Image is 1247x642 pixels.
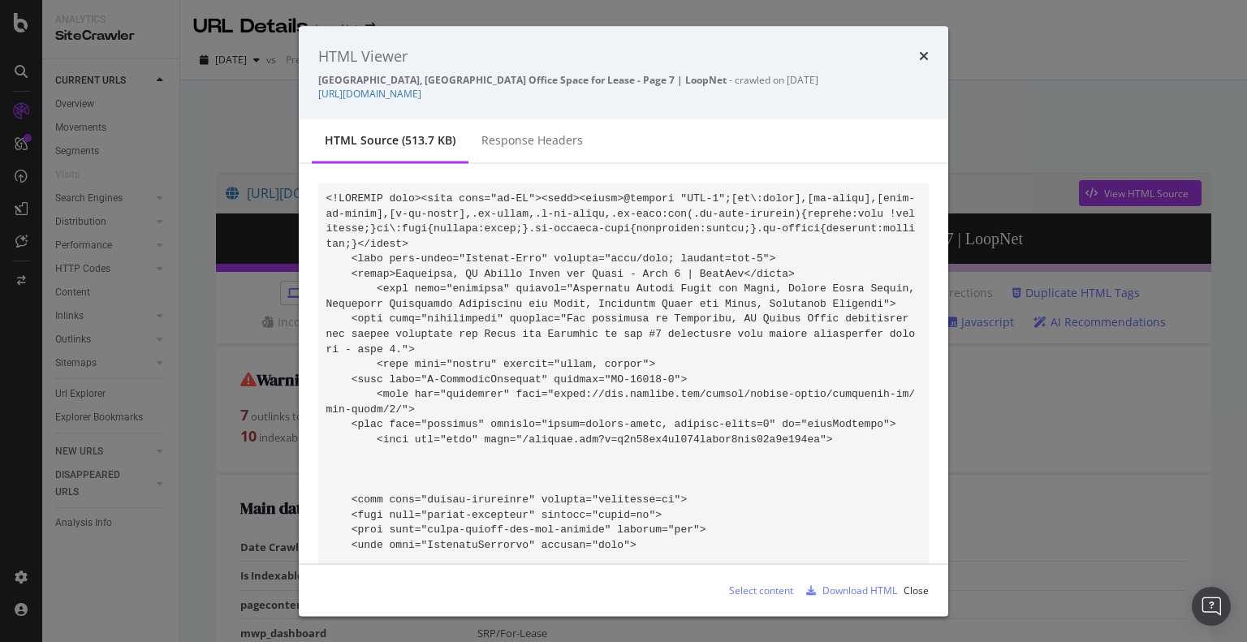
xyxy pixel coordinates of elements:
div: times [919,45,929,67]
div: HTML Viewer [318,45,408,67]
button: Download HTML [800,577,897,603]
strong: [GEOGRAPHIC_DATA], [GEOGRAPHIC_DATA] Office Space for Lease - Page 7 | LoopNet [318,73,727,87]
div: - crawled on [DATE] [318,73,929,87]
div: HTML source (513.7 KB) [325,132,455,149]
button: Close [904,577,929,603]
button: Select content [716,577,793,603]
div: Close [904,583,929,597]
div: Open Intercom Messenger [1192,587,1231,626]
div: Download HTML [822,583,897,597]
a: [URL][DOMAIN_NAME] [318,87,421,101]
div: Select content [729,583,793,597]
div: Response Headers [481,132,583,149]
div: modal [299,26,948,616]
